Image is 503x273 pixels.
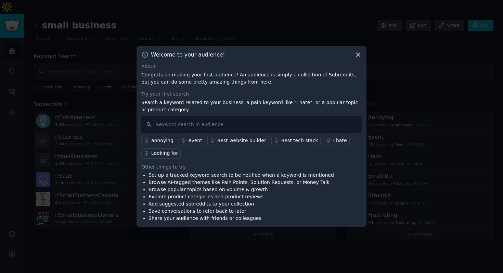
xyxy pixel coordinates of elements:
[141,90,362,98] div: Try your first search
[323,136,349,146] a: I hate
[149,208,334,215] li: Save conversations to refer back to later
[179,136,205,146] a: event
[141,136,176,146] a: annoying
[151,51,225,58] h3: Welcome to your audience!
[141,163,362,171] div: Other things to try
[141,99,362,113] p: Search a keyword related to your business, a pain keyword like "I hate", or a popular topic or pr...
[141,116,362,133] input: Keyword search in audience
[149,179,334,186] li: Browse AI-tagged themes like Pain Points, Solution Requests, or Money Talk
[151,150,178,157] div: Looking for
[141,71,362,86] p: Congrats on making your first audience! An audience is simply a collection of Subreddits, but you...
[149,193,334,200] li: Explore product categories and product reviews
[217,137,266,144] div: Best website builder
[189,137,202,144] div: event
[281,137,318,144] div: Best tech stack
[333,137,347,144] div: I hate
[149,215,334,222] li: Share your audience with friends or colleagues
[141,148,181,159] a: Looking for
[151,137,173,144] div: annoying
[149,200,334,208] li: Add suggested subreddits to your collection
[141,63,362,70] div: About
[149,172,334,179] li: Set up a tracked keyword search to be notified when a keyword is mentioned
[207,136,269,146] a: Best website builder
[271,136,321,146] a: Best tech stack
[149,186,334,193] li: Browse popular topics based on volume & growth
